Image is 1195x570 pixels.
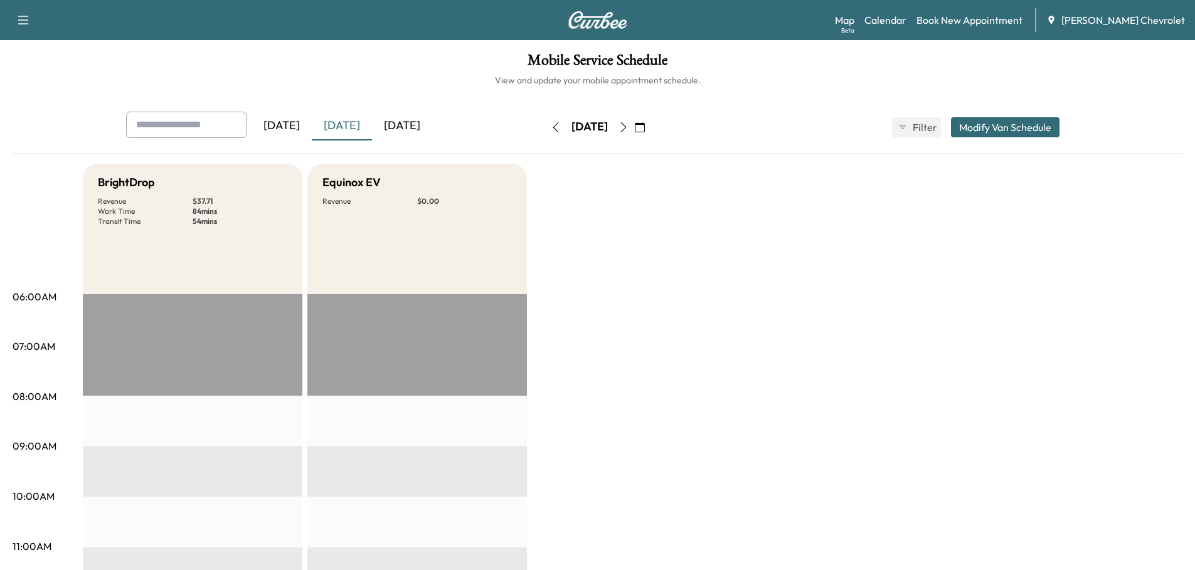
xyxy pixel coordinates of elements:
[252,112,312,140] div: [DATE]
[571,119,608,135] div: [DATE]
[13,389,56,404] p: 08:00AM
[841,26,854,35] div: Beta
[98,174,155,191] h5: BrightDrop
[913,120,935,135] span: Filter
[892,117,941,137] button: Filter
[372,112,432,140] div: [DATE]
[98,196,193,206] p: Revenue
[13,438,56,453] p: 09:00AM
[193,206,287,216] p: 84 mins
[916,13,1022,28] a: Book New Appointment
[951,117,1060,137] button: Modify Van Schedule
[13,539,51,554] p: 11:00AM
[98,216,193,226] p: Transit Time
[13,289,56,304] p: 06:00AM
[13,74,1182,87] h6: View and update your mobile appointment schedule.
[568,11,628,29] img: Curbee Logo
[1061,13,1185,28] span: [PERSON_NAME] Chevrolet
[13,53,1182,74] h1: Mobile Service Schedule
[13,339,55,354] p: 07:00AM
[312,112,372,140] div: [DATE]
[322,174,381,191] h5: Equinox EV
[193,196,287,206] p: $ 37.71
[864,13,906,28] a: Calendar
[417,196,512,206] p: $ 0.00
[322,196,417,206] p: Revenue
[193,216,287,226] p: 54 mins
[835,13,854,28] a: MapBeta
[98,206,193,216] p: Work Time
[13,488,55,504] p: 10:00AM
